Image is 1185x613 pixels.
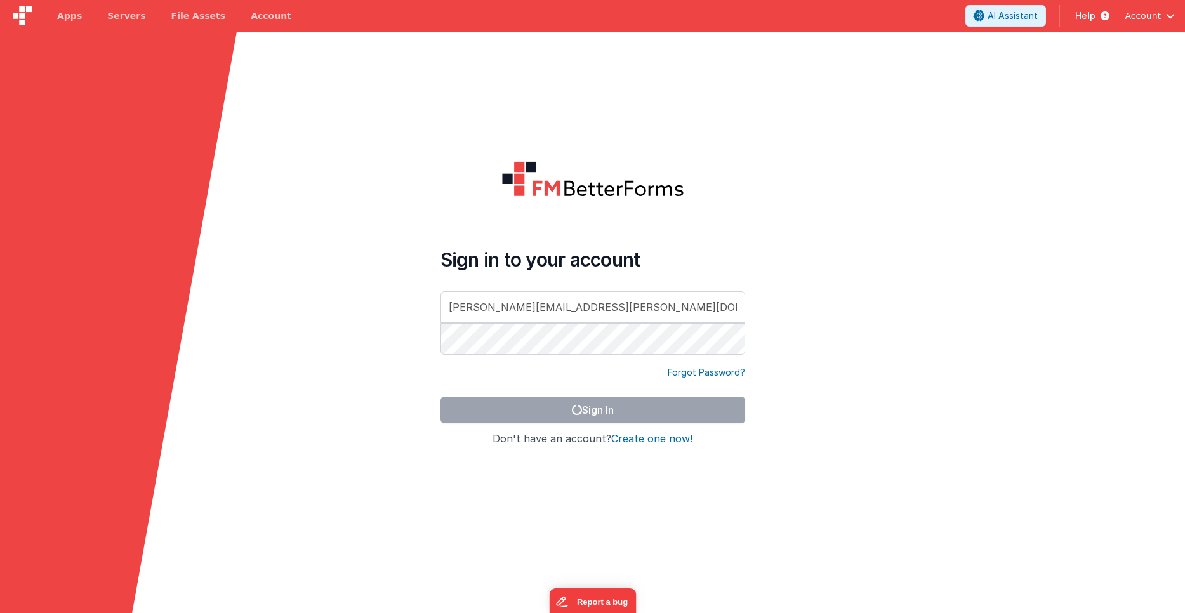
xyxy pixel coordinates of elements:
[107,10,145,22] span: Servers
[57,10,82,22] span: Apps
[440,397,745,423] button: Sign In
[965,5,1046,27] button: AI Assistant
[171,10,226,22] span: File Assets
[668,366,745,379] a: Forgot Password?
[440,433,745,445] h4: Don't have an account?
[440,291,745,323] input: Email Address
[440,248,745,271] h4: Sign in to your account
[611,433,692,445] button: Create one now!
